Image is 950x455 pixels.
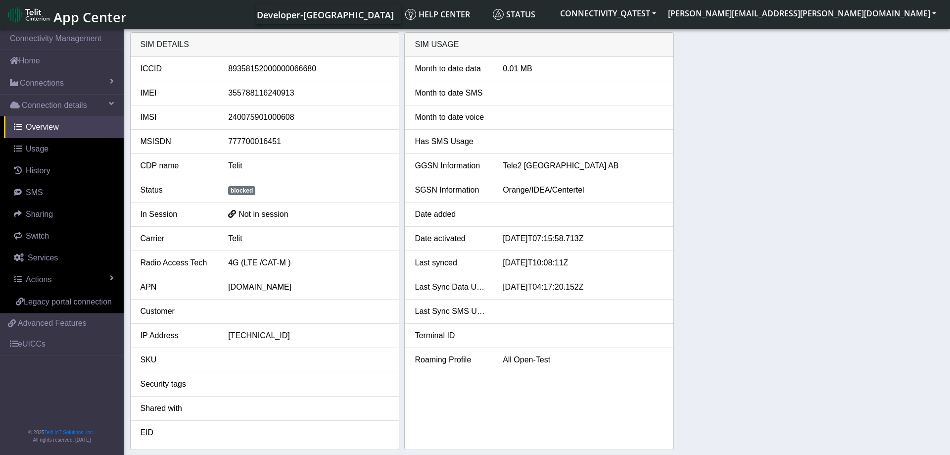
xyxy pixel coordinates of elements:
div: [DATE]T04:17:20.152Z [495,281,671,293]
div: Date activated [407,233,495,245]
div: [DATE]T10:08:11Z [495,257,671,269]
button: [PERSON_NAME][EMAIL_ADDRESS][PERSON_NAME][DOMAIN_NAME] [662,4,942,22]
a: Services [4,247,124,269]
a: SMS [4,182,124,203]
a: Status [489,4,554,24]
span: History [26,166,50,175]
div: GGSN Information [407,160,495,172]
div: EID [133,427,221,439]
div: Has SMS Usage [407,136,495,148]
div: 89358152000000066680 [221,63,396,75]
div: Month to date SMS [407,87,495,99]
button: CONNECTIVITY_QATEST [554,4,662,22]
a: Telit IoT Solutions, Inc. [45,430,94,435]
div: Tele2 [GEOGRAPHIC_DATA] AB [495,160,671,172]
div: Orange/IDEA/Centertel [495,184,671,196]
span: Status [493,9,535,20]
div: In Session [133,208,221,220]
div: Roaming Profile [407,354,495,366]
div: SKU [133,354,221,366]
span: Connections [20,77,64,89]
span: Actions [26,275,51,284]
span: Help center [405,9,470,20]
div: Terminal ID [407,330,495,342]
div: Radio Access Tech [133,257,221,269]
div: Shared with [133,403,221,414]
img: knowledge.svg [405,9,416,20]
div: All Open-Test [495,354,671,366]
a: Help center [401,4,489,24]
img: status.svg [493,9,504,20]
span: Switch [26,232,49,240]
a: Actions [4,269,124,291]
span: SMS [26,188,43,197]
a: Usage [4,138,124,160]
div: IP Address [133,330,221,342]
a: History [4,160,124,182]
div: SIM Usage [405,33,673,57]
span: Connection details [22,100,87,111]
div: Last Sync Data Usage [407,281,495,293]
div: Telit [221,160,396,172]
span: Services [28,253,58,262]
span: App Center [53,8,127,26]
div: Last Sync SMS Usage [407,305,495,317]
a: Sharing [4,203,124,225]
div: SGSN Information [407,184,495,196]
div: APN [133,281,221,293]
div: IMEI [133,87,221,99]
div: SIM details [131,33,399,57]
div: Carrier [133,233,221,245]
div: Telit [221,233,396,245]
div: Status [133,184,221,196]
span: Legacy portal connection [24,298,112,306]
div: Month to date voice [407,111,495,123]
div: ICCID [133,63,221,75]
div: 240075901000608 [221,111,396,123]
a: Switch [4,225,124,247]
div: Month to date data [407,63,495,75]
div: [TECHNICAL_ID] [221,330,396,342]
img: logo-telit-cinterion-gw-new.png [8,7,49,23]
div: [DATE]T07:15:58.713Z [495,233,671,245]
a: App Center [8,4,125,25]
div: 355788116240913 [221,87,396,99]
div: Customer [133,305,221,317]
div: 4G (LTE /CAT-M ) [221,257,396,269]
a: Overview [4,116,124,138]
div: Date added [407,208,495,220]
div: Security tags [133,378,221,390]
span: Sharing [26,210,53,218]
a: Your current platform instance [256,4,393,24]
div: IMSI [133,111,221,123]
span: Overview [26,123,59,131]
span: blocked [228,186,255,195]
div: 777700016451 [221,136,396,148]
span: Advanced Features [18,317,87,329]
span: Developer-[GEOGRAPHIC_DATA] [257,9,394,21]
div: [DOMAIN_NAME] [221,281,396,293]
span: Usage [26,145,48,153]
span: Not in session [238,210,288,218]
div: CDP name [133,160,221,172]
div: 0.01 MB [495,63,671,75]
div: Last synced [407,257,495,269]
div: MSISDN [133,136,221,148]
